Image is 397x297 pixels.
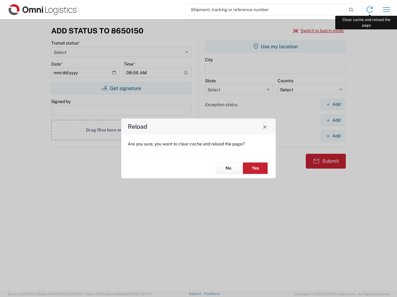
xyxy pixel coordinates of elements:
h4: Reload [128,122,147,131]
p: Are you sure, you want to clear cache and reload the page? [128,141,269,147]
button: Yes [243,162,268,174]
button: No [216,162,241,174]
button: Close [261,122,269,131]
input: Shipment, tracking or reference number [186,4,347,15]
